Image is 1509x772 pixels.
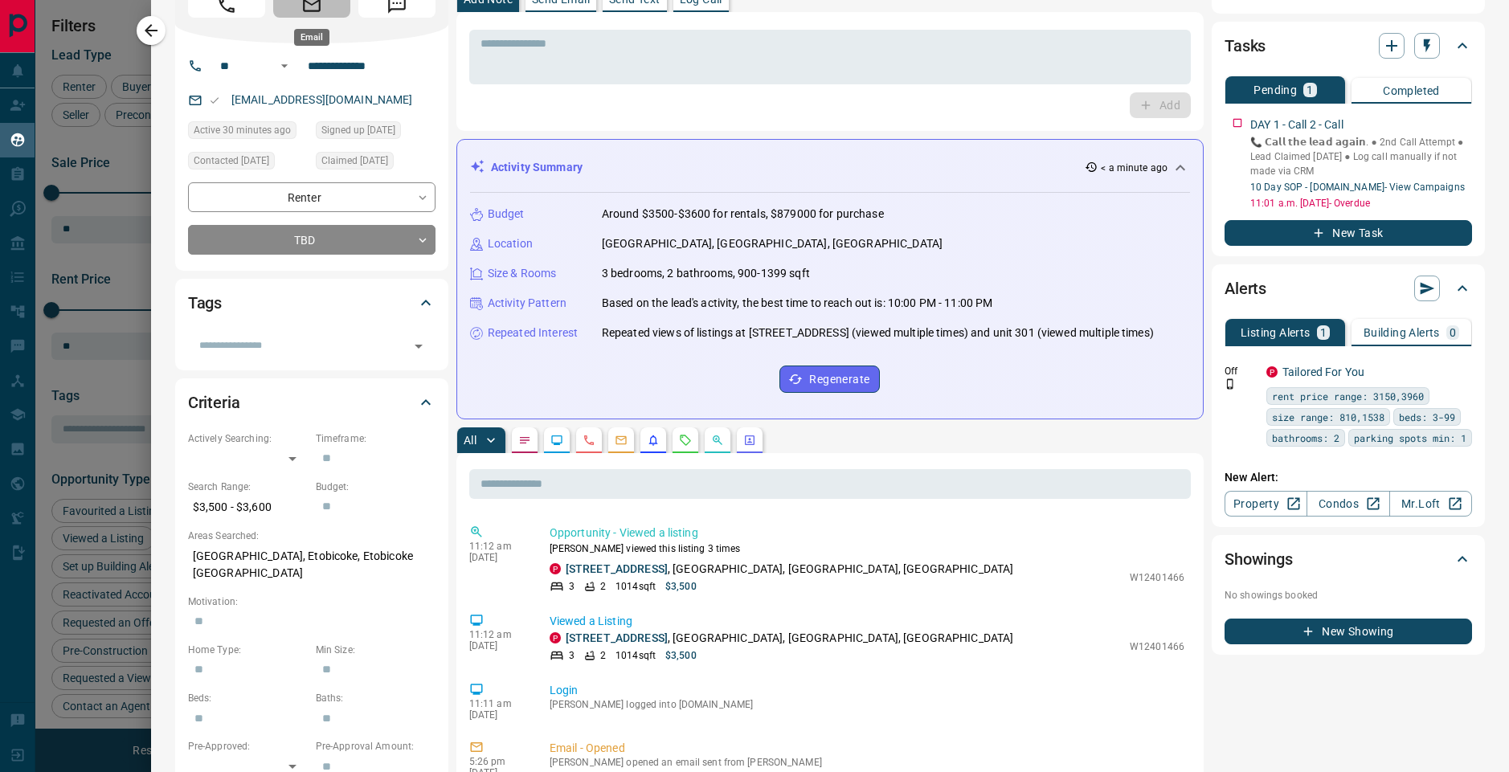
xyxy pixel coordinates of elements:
[488,295,566,312] p: Activity Pattern
[469,541,525,552] p: 11:12 am
[615,648,656,663] p: 1014 sqft
[188,152,308,174] div: Fri Oct 10 2025
[602,325,1154,341] p: Repeated views of listings at [STREET_ADDRESS] (viewed multiple times) and unit 301 (viewed multi...
[188,182,436,212] div: Renter
[1383,85,1440,96] p: Completed
[188,594,436,609] p: Motivation:
[188,480,308,494] p: Search Range:
[488,235,533,252] p: Location
[316,643,436,657] p: Min Size:
[1225,588,1472,602] p: No showings booked
[1282,366,1364,378] a: Tailored For You
[1307,84,1313,96] p: 1
[569,648,575,663] p: 3
[488,206,525,223] p: Budget
[188,390,240,415] h2: Criteria
[316,691,436,705] p: Baths:
[600,648,606,663] p: 2
[779,366,880,393] button: Regenerate
[188,225,436,255] div: TBD
[550,541,1184,556] p: [PERSON_NAME] viewed this listing 3 times
[550,682,1184,699] p: Login
[602,265,810,282] p: 3 bedrooms, 2 bathrooms, 900-1399 sqft
[1225,540,1472,578] div: Showings
[1272,430,1339,446] span: bathrooms: 2
[188,284,436,322] div: Tags
[665,579,697,594] p: $3,500
[615,434,628,447] svg: Emails
[231,93,413,106] a: [EMAIL_ADDRESS][DOMAIN_NAME]
[1307,491,1389,517] a: Condos
[1364,327,1440,338] p: Building Alerts
[1225,619,1472,644] button: New Showing
[602,206,884,223] p: Around $3500-$3600 for rentals, $879000 for purchase
[407,335,430,357] button: Open
[188,383,436,422] div: Criteria
[518,434,531,447] svg: Notes
[615,579,656,594] p: 1014 sqft
[1101,161,1168,175] p: < a minute ago
[188,643,308,657] p: Home Type:
[600,579,606,594] p: 2
[1225,469,1472,486] p: New Alert:
[566,562,668,575] a: [STREET_ADDRESS]
[188,431,308,446] p: Actively Searching:
[1389,491,1472,517] a: Mr.Loft
[1250,116,1343,133] p: DAY 1 - Call 2 - Call
[294,29,329,46] div: Email
[316,431,436,446] p: Timeframe:
[321,153,388,169] span: Claimed [DATE]
[316,739,436,754] p: Pre-Approval Amount:
[321,122,395,138] span: Signed up [DATE]
[550,699,1184,710] p: [PERSON_NAME] logged into [DOMAIN_NAME]
[1225,33,1266,59] h2: Tasks
[188,739,308,754] p: Pre-Approved:
[711,434,724,447] svg: Opportunities
[469,756,525,767] p: 5:26 pm
[469,552,525,563] p: [DATE]
[1225,269,1472,308] div: Alerts
[550,740,1184,757] p: Email - Opened
[550,613,1184,630] p: Viewed a Listing
[188,494,308,521] p: $3,500 - $3,600
[188,543,436,586] p: [GEOGRAPHIC_DATA], Etobicoke, Etobicoke [GEOGRAPHIC_DATA]
[550,525,1184,541] p: Opportunity - Viewed a listing
[679,434,692,447] svg: Requests
[1399,409,1455,425] span: beds: 3-99
[188,290,222,316] h2: Tags
[1450,327,1456,338] p: 0
[188,529,436,543] p: Areas Searched:
[1225,491,1307,517] a: Property
[569,579,575,594] p: 3
[1241,327,1311,338] p: Listing Alerts
[665,648,697,663] p: $3,500
[316,152,436,174] div: Fri Oct 10 2025
[1266,366,1278,378] div: property.ca
[550,757,1184,768] p: [PERSON_NAME] opened an email sent from [PERSON_NAME]
[566,561,1014,578] p: , [GEOGRAPHIC_DATA], [GEOGRAPHIC_DATA], [GEOGRAPHIC_DATA]
[1225,378,1236,390] svg: Push Notification Only
[194,122,291,138] span: Active 30 minutes ago
[470,153,1190,182] div: Activity Summary< a minute ago
[602,295,993,312] p: Based on the lead's activity, the best time to reach out is: 10:00 PM - 11:00 PM
[550,434,563,447] svg: Lead Browsing Activity
[1225,276,1266,301] h2: Alerts
[566,630,1014,647] p: , [GEOGRAPHIC_DATA], [GEOGRAPHIC_DATA], [GEOGRAPHIC_DATA]
[488,325,578,341] p: Repeated Interest
[188,121,308,144] div: Wed Oct 15 2025
[469,629,525,640] p: 11:12 am
[316,480,436,494] p: Budget:
[1354,430,1466,446] span: parking spots min: 1
[647,434,660,447] svg: Listing Alerts
[1225,220,1472,246] button: New Task
[469,709,525,721] p: [DATE]
[1250,135,1472,178] p: 📞 𝗖𝗮𝗹𝗹 𝘁𝗵𝗲 𝗹𝗲𝗮𝗱 𝗮𝗴𝗮𝗶𝗻. ● 2nd Call Attempt ● Lead Claimed [DATE] ● Log call manually if not made v...
[469,640,525,652] p: [DATE]
[583,434,595,447] svg: Calls
[209,95,220,106] svg: Email Valid
[1272,388,1424,404] span: rent price range: 3150,3960
[550,563,561,574] div: property.ca
[1320,327,1327,338] p: 1
[464,435,476,446] p: All
[1250,182,1465,193] a: 10 Day SOP - [DOMAIN_NAME]- View Campaigns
